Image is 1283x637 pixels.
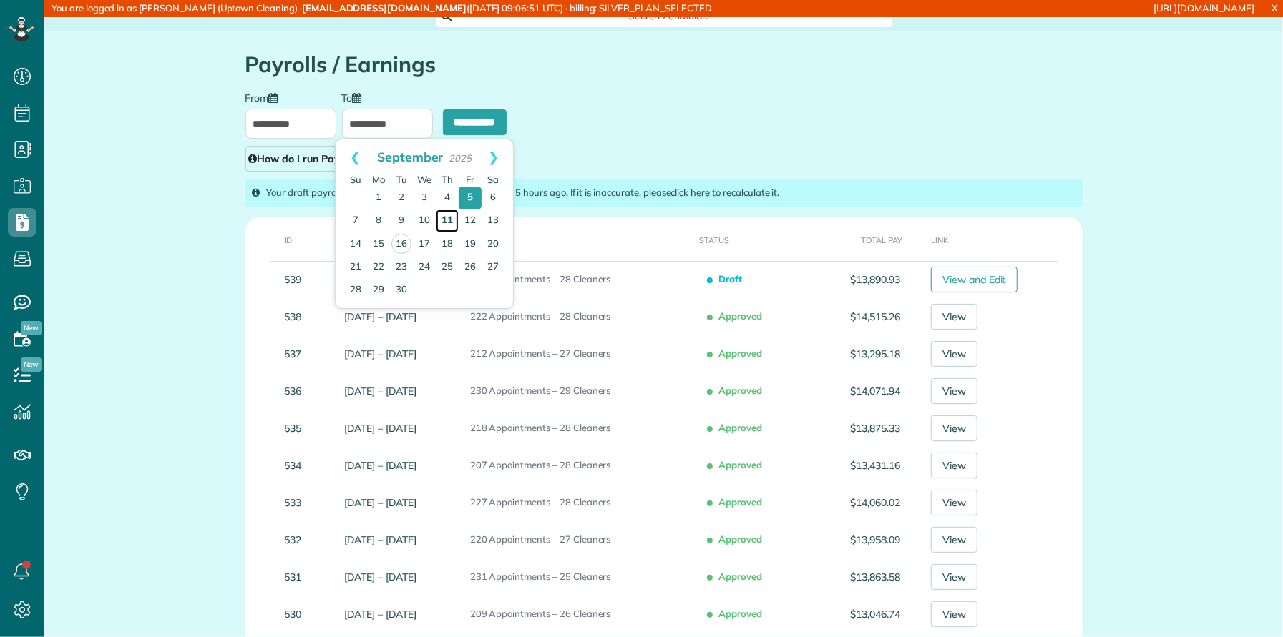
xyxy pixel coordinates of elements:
td: 207 Appointments – 28 Cleaners [464,447,694,484]
a: [DATE] – [DATE] [344,385,416,397]
a: 20 [482,233,504,256]
a: 25 [436,256,459,279]
span: Approved [710,490,768,515]
a: 21 [344,256,367,279]
td: $13,863.58 [814,558,906,596]
td: 536 [245,372,339,410]
td: 218 Appointments – 28 Cleaners [464,410,694,447]
td: 231 Appointments – 25 Cleaners [464,558,694,596]
a: [DATE] – [DATE] [344,533,416,546]
span: Wednesday [417,174,431,185]
td: 537 [245,335,339,372]
td: 539 [245,261,339,298]
a: 4 [436,187,459,209]
a: View and Edit [931,267,1018,292]
a: [DATE] – [DATE] [344,422,416,435]
span: Approved [710,565,768,589]
a: 1 [367,187,390,209]
td: 212 Appointments – 27 Cleaners [464,335,694,372]
span: September [377,149,444,164]
a: 3 [413,187,436,209]
a: View [931,378,977,404]
a: 12 [459,209,482,232]
a: [DATE] – [DATE] [344,571,416,583]
h1: Payrolls / Earnings [245,53,1083,76]
span: Approved [710,379,768,403]
a: View [931,415,977,441]
td: $14,515.26 [814,298,906,335]
td: 209 Appointments – 26 Cleaners [464,596,694,633]
a: 2 [390,187,413,209]
td: 530 [245,596,339,633]
a: 15 [367,233,390,256]
a: 27 [482,256,504,279]
a: 10 [413,209,436,232]
a: Next [474,139,513,175]
span: Sunday [350,174,361,185]
a: View [931,601,977,627]
td: 534 [245,447,339,484]
a: [DATE] – [DATE] [344,459,416,472]
a: [DATE] – [DATE] [344,608,416,621]
span: Monday [372,174,385,185]
td: $13,431.16 [814,447,906,484]
a: 22 [367,256,390,279]
label: To [342,91,369,103]
a: View [931,527,977,553]
a: [DATE] – [DATE] [344,310,416,323]
th: Details [464,217,694,261]
td: $13,046.74 [814,596,906,633]
a: View [931,304,977,330]
a: [URL][DOMAIN_NAME] [1154,2,1254,14]
span: Approved [710,453,768,478]
a: [DATE] – [DATE] [344,496,416,509]
a: How do I run Payroll? [245,146,364,172]
a: 8 [367,209,390,232]
span: Thursday [442,174,453,185]
a: View [931,490,977,515]
span: New [21,357,42,372]
span: Saturday [487,174,499,185]
a: 5 [459,187,482,209]
td: 531 [245,558,339,596]
a: View [931,453,977,478]
a: 17 [413,233,436,256]
th: Link [906,217,1082,261]
td: 220 Appointments – 27 Cleaners [464,521,694,558]
span: Approved [710,528,768,552]
div: Your draft payroll has been successfully calculated about 15 hours ago. If it is inaccurate, please [245,179,1083,207]
a: 29 [367,279,390,302]
td: $13,890.93 [814,261,906,298]
span: New [21,321,42,335]
th: ID [245,217,339,261]
td: 222 Appointments – 28 Cleaners [464,298,694,335]
a: 16 [391,234,411,254]
td: 538 [245,298,339,335]
span: Friday [466,174,474,185]
a: View [931,564,977,590]
strong: [EMAIL_ADDRESS][DOMAIN_NAME] [302,2,467,14]
a: 14 [344,233,367,256]
a: 11 [436,209,459,232]
a: 13 [482,209,504,232]
a: 7 [344,209,367,232]
span: Approved [710,305,768,329]
td: 227 Appointments – 28 Cleaners [464,484,694,521]
a: 24 [413,256,436,279]
a: 26 [459,256,482,279]
a: 23 [390,256,413,279]
a: 30 [390,279,413,302]
a: 28 [344,279,367,302]
td: $13,958.09 [814,521,906,558]
a: 6 [482,187,504,209]
span: Approved [710,342,768,366]
span: Draft [710,267,748,292]
td: 532 [245,521,339,558]
a: click here to recalculate it. [671,187,780,198]
th: Status [693,217,814,261]
td: 533 [245,484,339,521]
a: View [931,341,977,367]
td: $13,295.18 [814,335,906,372]
td: $13,875.33 [814,410,906,447]
a: 19 [459,233,482,256]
